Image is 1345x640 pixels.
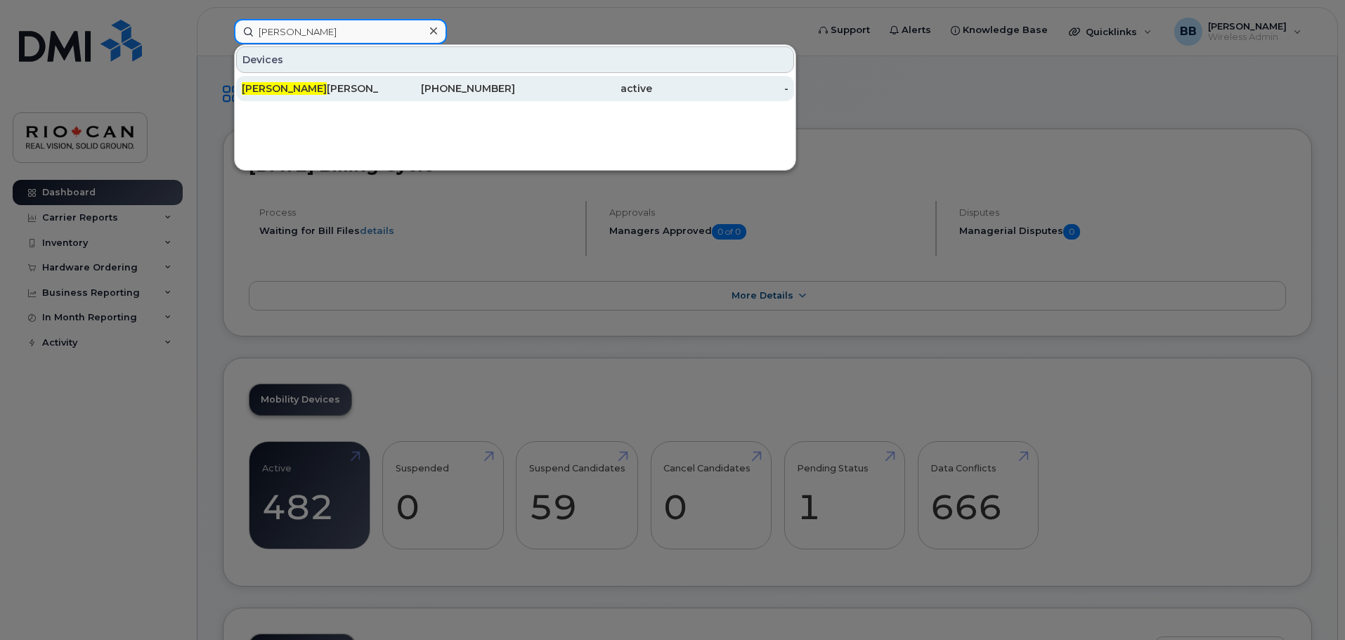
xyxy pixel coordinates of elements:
div: [PERSON_NAME] [242,81,379,96]
div: Devices [236,46,794,73]
div: - [652,81,789,96]
div: [PHONE_NUMBER] [379,81,516,96]
span: [PERSON_NAME] [242,82,327,95]
a: [PERSON_NAME][PERSON_NAME][PHONE_NUMBER]active- [236,76,794,101]
div: active [515,81,652,96]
